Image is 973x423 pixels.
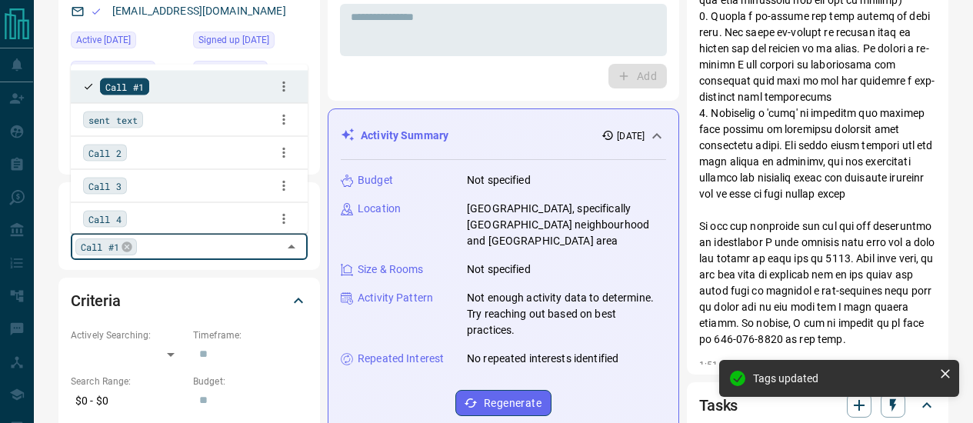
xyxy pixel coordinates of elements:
svg: Email Valid [91,6,102,17]
p: Budget [358,172,393,188]
div: Criteria [71,282,308,319]
span: Call #1 [81,239,119,255]
div: Fri Sep 26 2025 [71,32,185,53]
span: Call #1 [105,79,144,95]
p: Actively Searching: [71,328,185,342]
span: Call 3 [88,178,122,194]
p: Search Range: [71,375,185,388]
p: No repeated interests identified [467,351,618,367]
button: Regenerate [455,390,551,416]
span: Signed up [DATE] [198,32,269,48]
span: Active [DATE] [76,32,131,48]
span: Claimed [DATE] [198,62,262,77]
span: Contacted - Never [76,62,150,77]
div: Activity Summary[DATE] [341,122,666,150]
a: [EMAIL_ADDRESS][DOMAIN_NAME] [112,5,286,17]
span: sent text [88,112,138,128]
h2: Criteria [71,288,121,313]
p: Timeframe: [193,328,308,342]
p: Size & Rooms [358,261,424,278]
p: Not enough activity data to determine. Try reaching out based on best practices. [467,290,666,338]
div: Tags updated [753,372,933,385]
p: $0 - $0 [71,388,185,414]
div: Fri Sep 26 2025 [193,32,308,53]
p: Location [358,201,401,217]
p: Budget: [193,375,308,388]
p: Activity Pattern [358,290,433,306]
span: Call 4 [88,211,122,227]
div: Call #1 [75,238,137,255]
button: Close [281,236,302,258]
h2: Tasks [699,393,738,418]
div: Fri Sep 26 2025 [193,61,308,82]
p: Repeated Interest [358,351,444,367]
p: 1:51 pm [DATE] [699,360,765,371]
span: Call 2 [88,145,122,161]
p: Activity Summary [361,128,448,144]
p: Not specified [467,172,531,188]
p: Not specified [467,261,531,278]
p: [GEOGRAPHIC_DATA], specifically [GEOGRAPHIC_DATA] neighbourhood and [GEOGRAPHIC_DATA] area [467,201,666,249]
p: [DATE] [617,129,645,143]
